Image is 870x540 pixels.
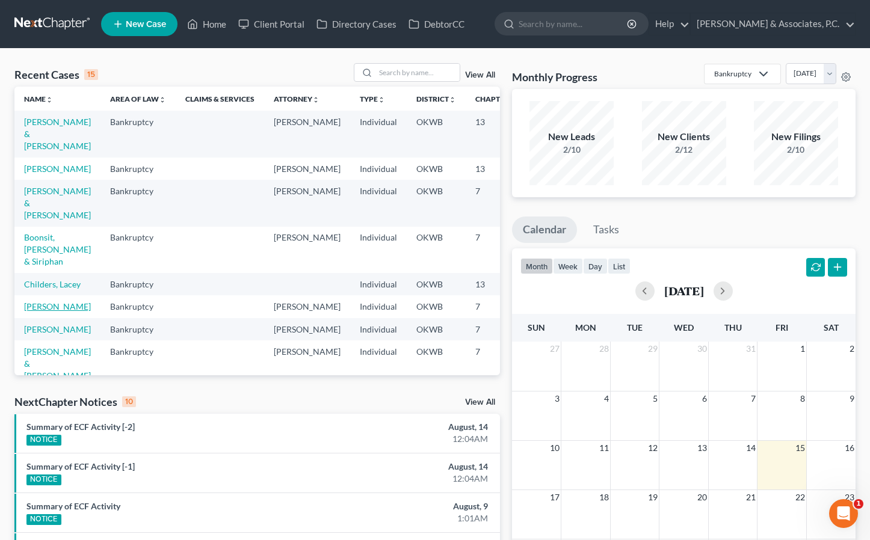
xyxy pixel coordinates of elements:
[701,391,708,406] span: 6
[794,441,806,455] span: 15
[475,94,516,103] a: Chapterunfold_more
[754,130,838,144] div: New Filings
[100,158,176,180] td: Bankruptcy
[549,490,561,505] span: 17
[274,94,319,103] a: Attorneyunfold_more
[529,144,614,156] div: 2/10
[342,512,488,524] div: 1:01AM
[350,227,407,273] td: Individual
[360,94,385,103] a: Typeunfold_more
[696,342,708,356] span: 30
[375,64,460,81] input: Search by name...
[407,318,466,340] td: OKWB
[407,158,466,180] td: OKWB
[799,342,806,356] span: 1
[100,180,176,226] td: Bankruptcy
[24,186,91,220] a: [PERSON_NAME] & [PERSON_NAME]
[466,318,526,340] td: 7
[350,340,407,387] td: Individual
[110,94,166,103] a: Area of Lawunfold_more
[745,441,757,455] span: 14
[181,13,232,35] a: Home
[159,96,166,103] i: unfold_more
[664,284,704,297] h2: [DATE]
[176,87,264,111] th: Claims & Services
[84,69,98,80] div: 15
[794,490,806,505] span: 22
[529,130,614,144] div: New Leads
[14,67,98,82] div: Recent Cases
[407,295,466,318] td: OKWB
[848,391,856,406] span: 9
[854,499,863,509] span: 1
[342,461,488,473] div: August, 14
[403,13,470,35] a: DebtorCC
[264,180,350,226] td: [PERSON_NAME]
[24,279,81,289] a: Childers, Lacey
[24,346,91,381] a: [PERSON_NAME] & [PERSON_NAME]
[26,474,61,485] div: NOTICE
[583,258,608,274] button: day
[342,500,488,512] div: August, 9
[24,117,91,151] a: [PERSON_NAME] & [PERSON_NAME]
[465,71,495,79] a: View All
[407,111,466,157] td: OKWB
[750,391,757,406] span: 7
[264,111,350,157] td: [PERSON_NAME]
[350,273,407,295] td: Individual
[466,295,526,318] td: 7
[350,111,407,157] td: Individual
[122,396,136,407] div: 10
[512,216,577,243] a: Calendar
[232,13,310,35] a: Client Portal
[649,13,690,35] a: Help
[696,490,708,505] span: 20
[264,227,350,273] td: [PERSON_NAME]
[26,501,120,511] a: Summary of ECF Activity
[264,158,350,180] td: [PERSON_NAME]
[829,499,858,528] iframe: Intercom live chat
[407,273,466,295] td: OKWB
[691,13,855,35] a: [PERSON_NAME] & Associates, P.C.
[466,227,526,273] td: 7
[776,322,788,333] span: Fri
[100,318,176,340] td: Bankruptcy
[647,342,659,356] span: 29
[466,340,526,387] td: 7
[264,340,350,387] td: [PERSON_NAME]
[407,340,466,387] td: OKWB
[350,180,407,226] td: Individual
[627,322,643,333] span: Tue
[24,94,53,103] a: Nameunfold_more
[799,391,806,406] span: 8
[714,69,751,79] div: Bankruptcy
[598,490,610,505] span: 18
[554,391,561,406] span: 3
[350,318,407,340] td: Individual
[26,514,61,525] div: NOTICE
[465,398,495,407] a: View All
[848,342,856,356] span: 2
[553,258,583,274] button: week
[100,295,176,318] td: Bankruptcy
[26,435,61,446] div: NOTICE
[824,322,839,333] span: Sat
[100,227,176,273] td: Bankruptcy
[598,342,610,356] span: 28
[608,258,631,274] button: list
[844,490,856,505] span: 23
[512,70,597,84] h3: Monthly Progress
[342,473,488,485] div: 12:04AM
[466,158,526,180] td: 13
[528,322,545,333] span: Sun
[407,180,466,226] td: OKWB
[126,20,166,29] span: New Case
[24,301,91,311] a: [PERSON_NAME]
[100,111,176,157] td: Bankruptcy
[575,322,596,333] span: Mon
[100,273,176,295] td: Bankruptcy
[264,295,350,318] td: [PERSON_NAME]
[647,441,659,455] span: 12
[549,441,561,455] span: 10
[549,342,561,356] span: 27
